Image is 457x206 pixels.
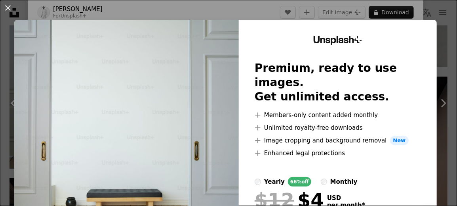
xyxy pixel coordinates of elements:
[264,177,285,187] div: yearly
[255,110,421,120] li: Members-only content added monthly
[255,61,421,104] h2: Premium, ready to use images. Get unlimited access.
[321,179,327,185] input: monthly
[255,148,421,158] li: Enhanced legal protections
[327,194,365,202] span: USD
[330,177,358,187] div: monthly
[255,136,421,145] li: Image cropping and background removal
[390,136,409,145] span: New
[255,179,261,185] input: yearly66%off
[255,123,421,133] li: Unlimited royalty-free downloads
[288,177,311,187] div: 66% off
